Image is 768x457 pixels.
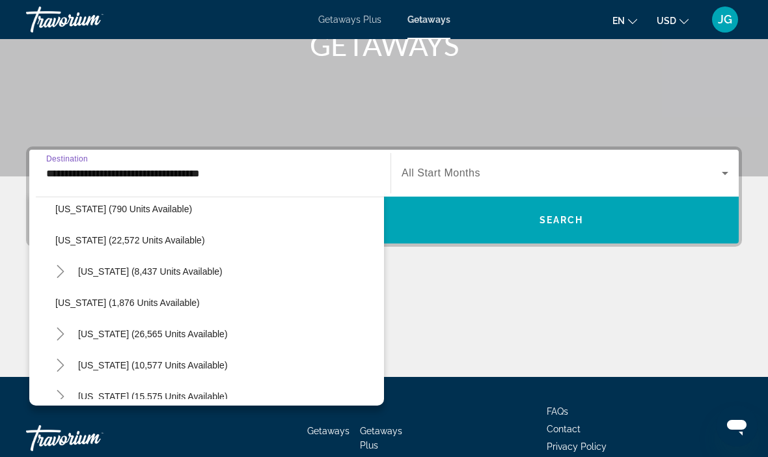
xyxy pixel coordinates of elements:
span: en [612,16,625,26]
a: Privacy Policy [547,441,607,452]
button: Change language [612,11,637,30]
span: JG [718,13,732,26]
span: [US_STATE] (1,876 units available) [55,298,200,308]
a: FAQs [547,406,568,417]
span: [US_STATE] (22,572 units available) [55,235,205,245]
button: Toggle Pennsylvania (8,437 units available) [49,260,72,283]
button: Toggle Texas (15,575 units available) [49,385,72,408]
button: User Menu [708,6,742,33]
a: Getaways Plus [318,14,381,25]
button: [US_STATE] (790 units available) [49,197,384,221]
a: Travorium [26,3,156,36]
button: [US_STATE] (15,575 units available) [72,385,384,408]
button: Toggle Tennessee (10,577 units available) [49,354,72,377]
div: Search widget [29,150,739,243]
button: Change currency [657,11,689,30]
span: [US_STATE] (26,565 units available) [78,329,228,339]
button: Toggle South Carolina (26,565 units available) [49,323,72,346]
span: All Start Months [402,167,480,178]
button: [US_STATE] (10,577 units available) [72,353,384,377]
span: Search [540,215,584,225]
span: [US_STATE] (790 units available) [55,204,192,214]
a: Getaways [307,426,350,436]
button: Search [384,197,739,243]
button: [US_STATE] (8,437 units available) [72,260,384,283]
button: [US_STATE] (1,876 units available) [49,291,384,314]
a: Getaways [407,14,450,25]
a: Contact [547,424,581,434]
span: [US_STATE] (8,437 units available) [78,266,223,277]
iframe: Button to launch messaging window [716,405,758,447]
span: [US_STATE] (15,575 units available) [78,391,228,402]
a: Getaways Plus [360,426,402,450]
span: [US_STATE] (10,577 units available) [78,360,228,370]
button: [US_STATE] (22,572 units available) [49,228,384,252]
span: USD [657,16,676,26]
span: Destination [46,154,88,163]
button: [US_STATE] (26,565 units available) [72,322,384,346]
